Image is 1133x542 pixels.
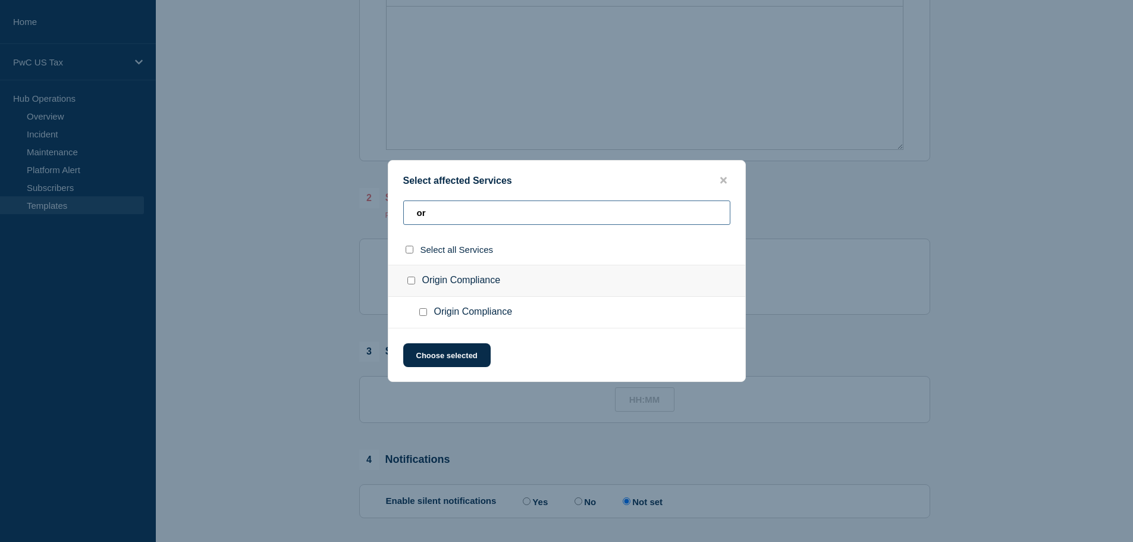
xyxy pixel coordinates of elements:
[434,306,513,318] span: Origin Compliance
[403,343,491,367] button: Choose selected
[388,175,745,186] div: Select affected Services
[420,245,494,255] span: Select all Services
[388,265,745,297] div: Origin Compliance
[419,308,427,316] input: Origin Compliance checkbox
[403,200,730,225] input: Search
[406,246,413,253] input: select all checkbox
[407,277,415,284] input: Origin Compliance checkbox
[717,175,730,186] button: close button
